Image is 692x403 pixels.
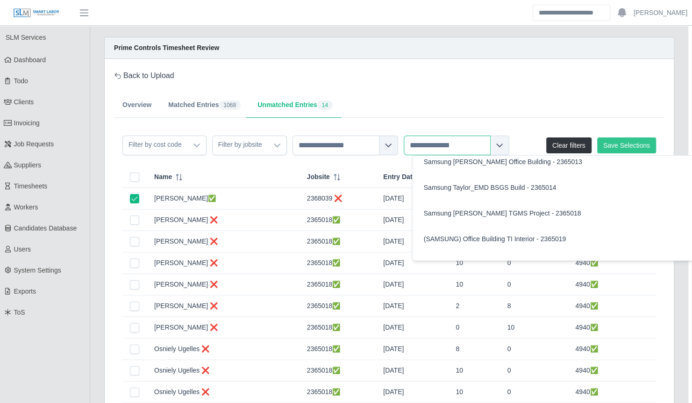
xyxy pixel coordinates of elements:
input: Search [533,5,610,21]
td: [DATE] [376,338,448,360]
span: ✅ [590,259,598,266]
span: ✅ [332,324,340,331]
div: (Samsung) [PERSON_NAME] MISC Projects - 2365020 [420,256,590,273]
span: Jobsite [307,172,330,182]
div: (SAMSUNG) Office Building TI Interior - 2365019 [420,230,570,248]
td: 4940 [568,252,656,274]
td: [DATE] [376,252,448,274]
td: 2365018 [300,274,376,295]
td: Osniely Ugelles [147,381,300,403]
span: ❌ [210,324,218,331]
span: ✅ [332,216,340,223]
td: 0 [500,338,568,360]
button: Unmatched Entries [249,93,341,118]
span: 14 [317,101,333,110]
span: ✅ [332,345,340,353]
td: [PERSON_NAME] [147,209,300,231]
span: Clients [14,98,34,106]
td: 10 [448,381,499,403]
button: Save Selections [597,137,656,153]
td: [DATE] [376,360,448,381]
span: ❌ [210,216,218,223]
span: ❌ [201,367,209,374]
button: Matched Entries [160,93,249,118]
td: 4940 [568,338,656,360]
td: 2365018 [300,360,376,381]
td: 4940 [568,295,656,317]
td: [PERSON_NAME] [147,274,300,295]
span: ❌ [210,302,218,309]
span: Dashboard [14,56,46,64]
span: Users [14,245,31,253]
td: 2 [448,295,499,317]
span: 1068 [219,101,241,110]
button: Overview [114,93,160,118]
span: ✅ [590,367,598,374]
td: 2365018 [300,231,376,252]
td: 0 [500,360,568,381]
td: 2365018 [300,317,376,338]
span: ❌ [210,259,218,266]
span: Name [154,172,172,182]
span: Workers [14,203,38,211]
span: ✅ [590,388,598,396]
td: 8 [500,295,568,317]
a: Back to Upload [114,70,174,81]
td: 0 [500,274,568,295]
span: ❌ [201,345,209,353]
td: Osniely Ugelles [147,360,300,381]
span: ✅ [332,302,340,309]
span: Entry Date [383,172,416,182]
span: Timesheets [14,182,48,190]
span: ✅ [332,237,340,245]
span: System Settings [14,266,61,274]
strong: Prime Controls Timesheet Review [114,44,219,51]
td: 0 [500,381,568,403]
td: [DATE] [376,274,448,295]
div: Samsung [PERSON_NAME] TGMS Project - 2365018 [420,205,585,222]
td: 2365018 [300,338,376,360]
td: [PERSON_NAME] [147,231,300,252]
span: ✅ [590,302,598,309]
a: [PERSON_NAME] [634,8,687,18]
td: 0 [448,317,499,338]
td: 2365018 [300,209,376,231]
span: Filter by cost code [123,136,187,155]
span: ❌ [210,237,218,245]
td: 0 [500,252,568,274]
td: 2365018 [300,252,376,274]
span: Job Requests [14,140,54,148]
td: 2365018 [300,381,376,403]
span: ❌ [210,281,218,288]
span: ✅ [332,367,340,374]
span: ✅ [590,324,598,331]
td: 2365018 [300,295,376,317]
td: [PERSON_NAME] [147,317,300,338]
button: Clear filters [546,137,592,153]
td: [PERSON_NAME] [147,295,300,317]
span: ❌ [201,388,209,396]
span: Filter by jobsite [213,136,268,155]
span: ✅ [208,194,216,202]
span: ToS [14,309,25,316]
td: 10 [448,360,499,381]
span: ✅ [590,281,598,288]
img: SLM Logo [13,8,60,18]
td: 4940 [568,317,656,338]
td: 10 [448,252,499,274]
div: Samsung Taylor_EMD BSGS Build - 2365014 [420,179,560,196]
span: Candidates Database [14,224,77,232]
td: Osniely Ugelles [147,338,300,360]
span: ✅ [332,281,340,288]
td: 4940 [568,381,656,403]
span: Exports [14,288,36,295]
span: ✅ [332,259,340,266]
td: [DATE] [376,231,448,252]
td: [PERSON_NAME] [147,188,300,209]
td: [DATE] [376,381,448,403]
span: SLM Services [6,34,46,41]
span: ✅ [590,345,598,353]
td: 10 [448,274,499,295]
span: ❌ [334,194,342,202]
span: Todo [14,77,28,85]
